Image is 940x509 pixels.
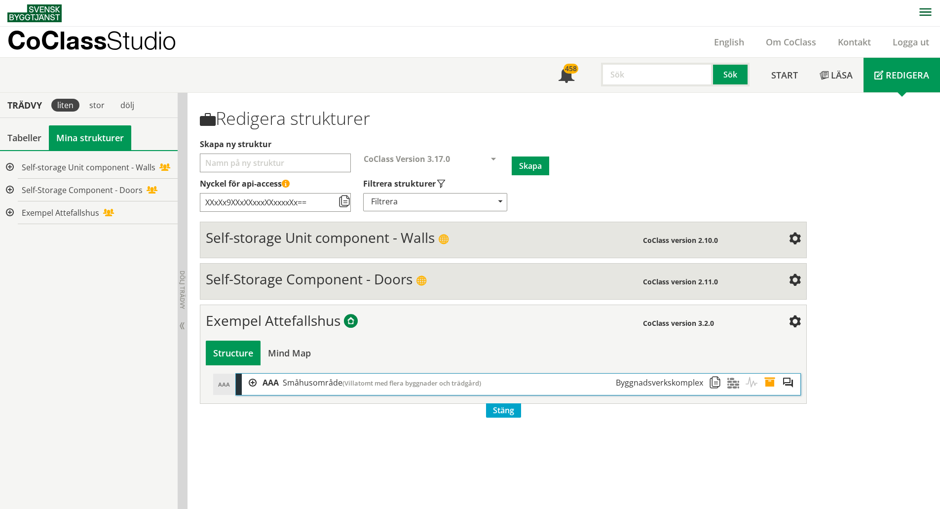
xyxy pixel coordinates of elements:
[363,193,507,211] div: Filtrera
[882,36,940,48] a: Logga ut
[263,377,279,388] span: AAA
[213,374,235,395] div: AAA
[727,374,746,392] span: Material
[755,36,827,48] a: Om CoClass
[486,403,521,418] span: Stäng
[200,193,351,212] input: Nyckel till åtkomststruktur via API (kräver API-licensabonnemang)
[49,125,131,150] a: Mina strukturer
[22,185,143,196] span: Self-Storage Component - Doors
[344,315,358,329] span: Byggtjänsts exempelstrukturer
[601,63,713,86] input: Sök
[864,58,940,92] a: Redigera
[713,63,750,86] button: Sök
[789,316,801,328] span: Inställningar
[827,36,882,48] a: Kontakt
[200,178,806,189] label: Nyckel till åtkomststruktur via API (kräver API-licensabonnemang)
[83,99,111,112] div: stor
[200,139,806,150] label: Välj ett namn för att skapa en ny struktur
[709,374,727,392] span: Kopiera strukturobjekt
[282,180,290,188] span: Denna API-nyckel ger åtkomst till alla strukturer som du har skapat eller delat med dig av. Håll ...
[200,108,806,129] h1: Redigera strukturer
[261,341,318,365] div: Bygg och visa struktur i en mind map-vy
[643,277,718,286] span: CoClass version 2.11.0
[51,99,79,112] div: liten
[114,99,140,112] div: dölj
[764,374,782,392] span: Egenskaper
[559,68,574,84] span: Notifikationer
[643,235,718,245] span: CoClass version 2.10.0
[789,275,801,287] span: Inställningar
[771,69,798,81] span: Start
[107,26,176,55] span: Studio
[338,196,350,208] span: Kopiera
[283,377,342,388] span: Småhusområde
[416,275,427,286] span: Publik struktur
[364,154,450,164] span: CoClass Version 3.17.0
[206,270,413,288] span: Self-Storage Component - Doors
[7,27,197,57] a: CoClassStudio
[7,35,176,46] p: CoClass
[178,271,187,309] span: Dölj trädvy
[200,154,351,172] input: Välj ett namn för att skapa en ny struktur Välj vilka typer av strukturer som ska visas i din str...
[22,207,99,218] span: Exempel Attefallshus
[703,36,755,48] a: English
[2,100,47,111] div: Trädvy
[831,69,853,81] span: Läsa
[257,374,709,392] div: AAA
[206,341,261,365] div: Bygg och visa struktur i tabellvy
[22,162,155,173] span: Self-storage Unit component - Walls
[363,178,506,189] label: Välj vilka typer av strukturer som ska visas i din strukturlista
[643,318,714,328] span: CoClass version 3.2.0
[789,234,801,245] span: Inställningar
[886,69,929,81] span: Redigera
[206,311,340,330] span: Exempel Attefallshus
[356,154,512,178] div: Välj CoClass-version för att skapa en ny struktur
[7,4,62,22] img: Svensk Byggtjänst
[342,379,481,388] span: (Villatomt med flera byggnader och trädgård)
[206,228,435,247] span: Self-storage Unit component - Walls
[548,58,585,92] a: 458
[760,58,809,92] a: Start
[616,377,703,388] span: Byggnadsverkskomplex
[782,374,800,392] span: Föreslå en ändring av strukturen som kommer att granskas av en administratör
[512,157,549,175] button: Skapa
[564,64,578,74] div: 458
[438,234,449,245] span: Publik struktur
[746,374,764,392] span: Aktiviteter
[809,58,864,92] a: Läsa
